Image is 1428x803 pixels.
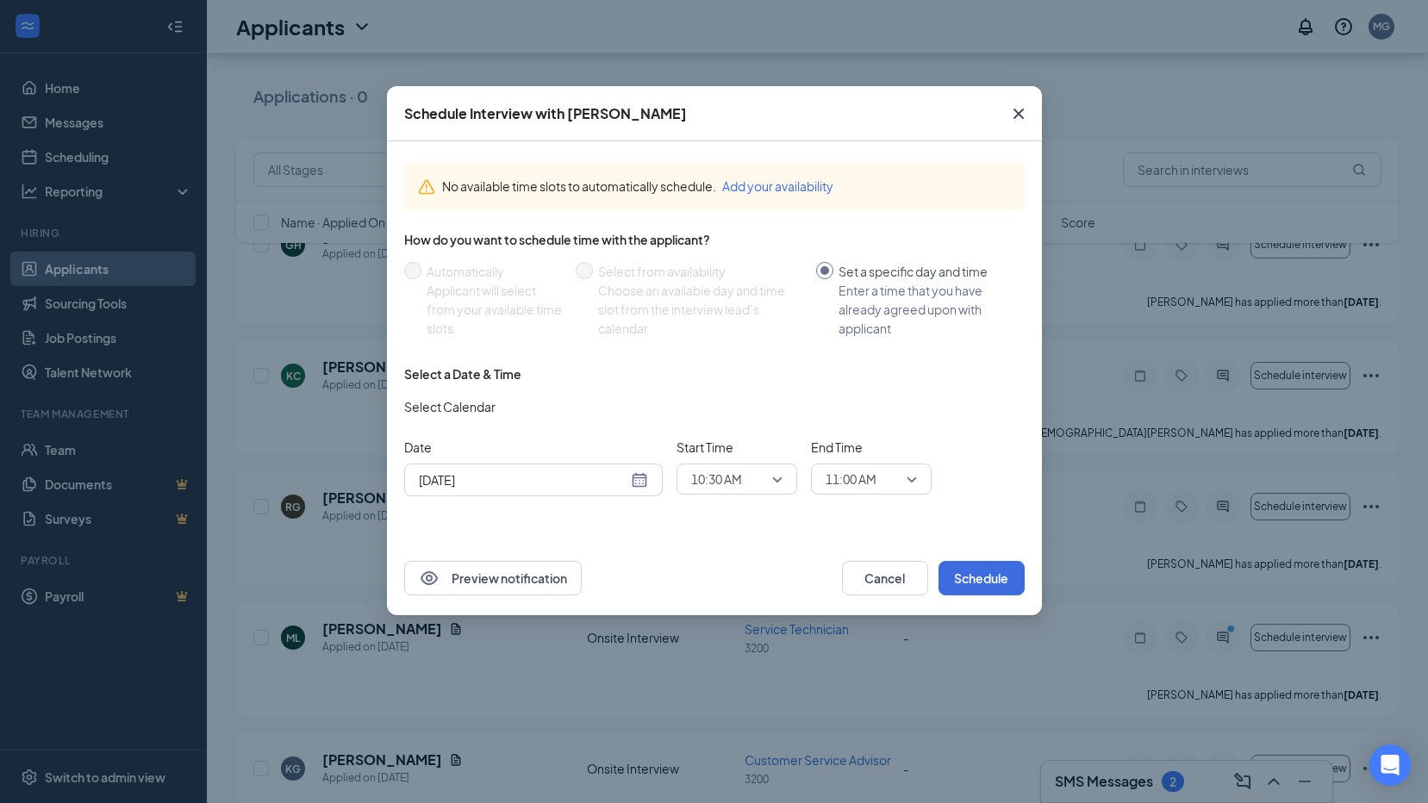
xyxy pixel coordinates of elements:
[598,281,802,338] div: Choose an available day and time slot from the interview lead’s calendar
[419,470,627,489] input: Sep 16, 2025
[404,438,663,457] span: Date
[839,262,1011,281] div: Set a specific day and time
[598,262,802,281] div: Select from availability
[404,104,687,123] div: Schedule Interview with [PERSON_NAME]
[677,438,797,457] span: Start Time
[404,365,521,383] div: Select a Date & Time
[442,177,1011,196] div: No available time slots to automatically schedule.
[826,466,876,492] span: 11:00 AM
[418,178,435,196] svg: Warning
[427,262,562,281] div: Automatically
[427,281,562,338] div: Applicant will select from your available time slots
[811,438,932,457] span: End Time
[938,561,1025,595] button: Schedule
[404,231,1025,248] div: How do you want to schedule time with the applicant?
[842,561,928,595] button: Cancel
[995,86,1042,141] button: Close
[839,281,1011,338] div: Enter a time that you have already agreed upon with applicant
[404,397,496,416] span: Select Calendar
[722,177,833,196] button: Add your availability
[419,568,440,588] svg: Eye
[691,466,742,492] span: 10:30 AM
[404,561,582,595] button: EyePreview notification
[1008,103,1029,124] svg: Cross
[1369,744,1411,786] div: Open Intercom Messenger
